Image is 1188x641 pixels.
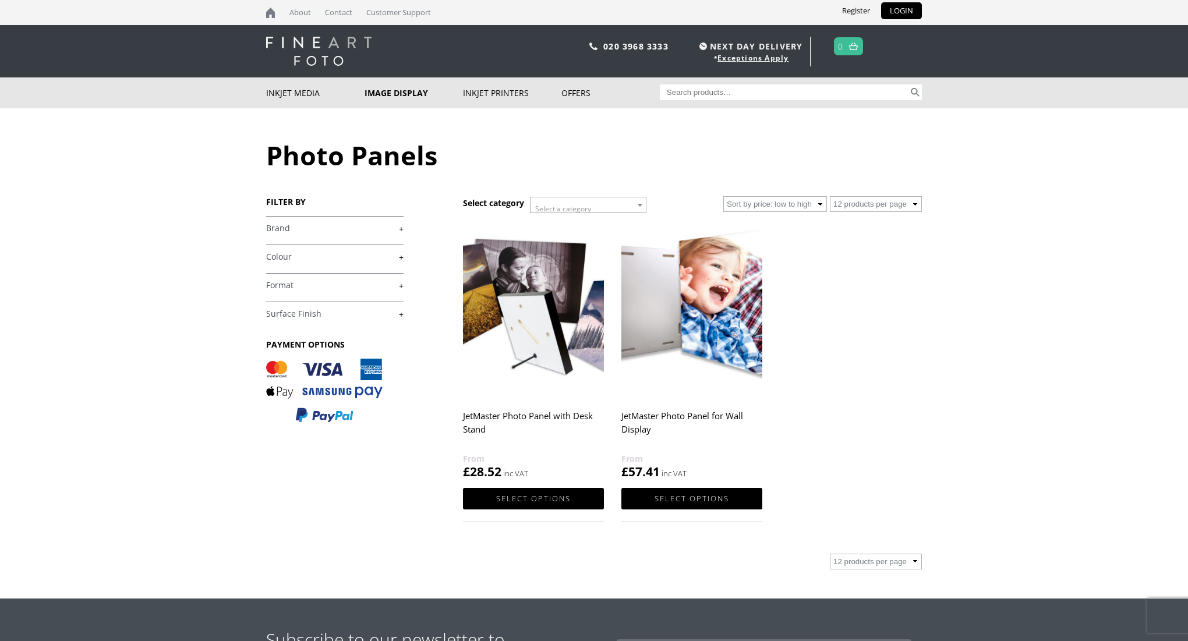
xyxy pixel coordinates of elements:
[621,488,762,509] a: Select options for “JetMaster Photo Panel for Wall Display”
[621,463,628,480] span: £
[266,302,404,325] h4: Surface Finish
[723,196,827,212] select: Shop order
[463,221,604,480] a: JetMaster Photo Panel with Desk Stand £28.52
[561,77,660,108] a: Offers
[266,37,372,66] img: logo-white.svg
[266,196,404,207] h3: FILTER BY
[699,43,707,50] img: time.svg
[621,405,762,452] h2: JetMaster Photo Panel for Wall Display
[908,84,922,100] button: Search
[621,221,762,480] a: JetMaster Photo Panel for Wall Display £57.41
[266,273,404,296] h4: Format
[266,339,404,350] h3: PAYMENT OPTIONS
[621,463,660,480] bdi: 57.41
[266,252,404,263] a: +
[589,43,597,50] img: phone.svg
[838,38,843,55] a: 0
[463,463,470,480] span: £
[463,197,524,208] h3: Select category
[463,221,604,398] img: JetMaster Photo Panel with Desk Stand
[266,280,404,291] a: +
[535,204,591,214] span: Select a category
[717,53,789,63] a: Exceptions Apply
[463,488,604,509] a: Select options for “JetMaster Photo Panel with Desk Stand”
[266,223,404,234] a: +
[365,77,463,108] a: Image Display
[463,463,501,480] bdi: 28.52
[833,2,879,19] a: Register
[266,245,404,268] h4: Colour
[266,77,365,108] a: Inkjet Media
[463,405,604,452] h2: JetMaster Photo Panel with Desk Stand
[463,77,561,108] a: Inkjet Printers
[266,359,383,423] img: PAYMENT OPTIONS
[621,221,762,398] img: JetMaster Photo Panel for Wall Display
[881,2,922,19] a: LOGIN
[266,309,404,320] a: +
[849,43,858,50] img: basket.svg
[696,40,802,53] span: NEXT DAY DELIVERY
[660,84,909,100] input: Search products…
[266,137,922,173] h1: Photo Panels
[266,216,404,239] h4: Brand
[603,41,669,52] a: 020 3968 3333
